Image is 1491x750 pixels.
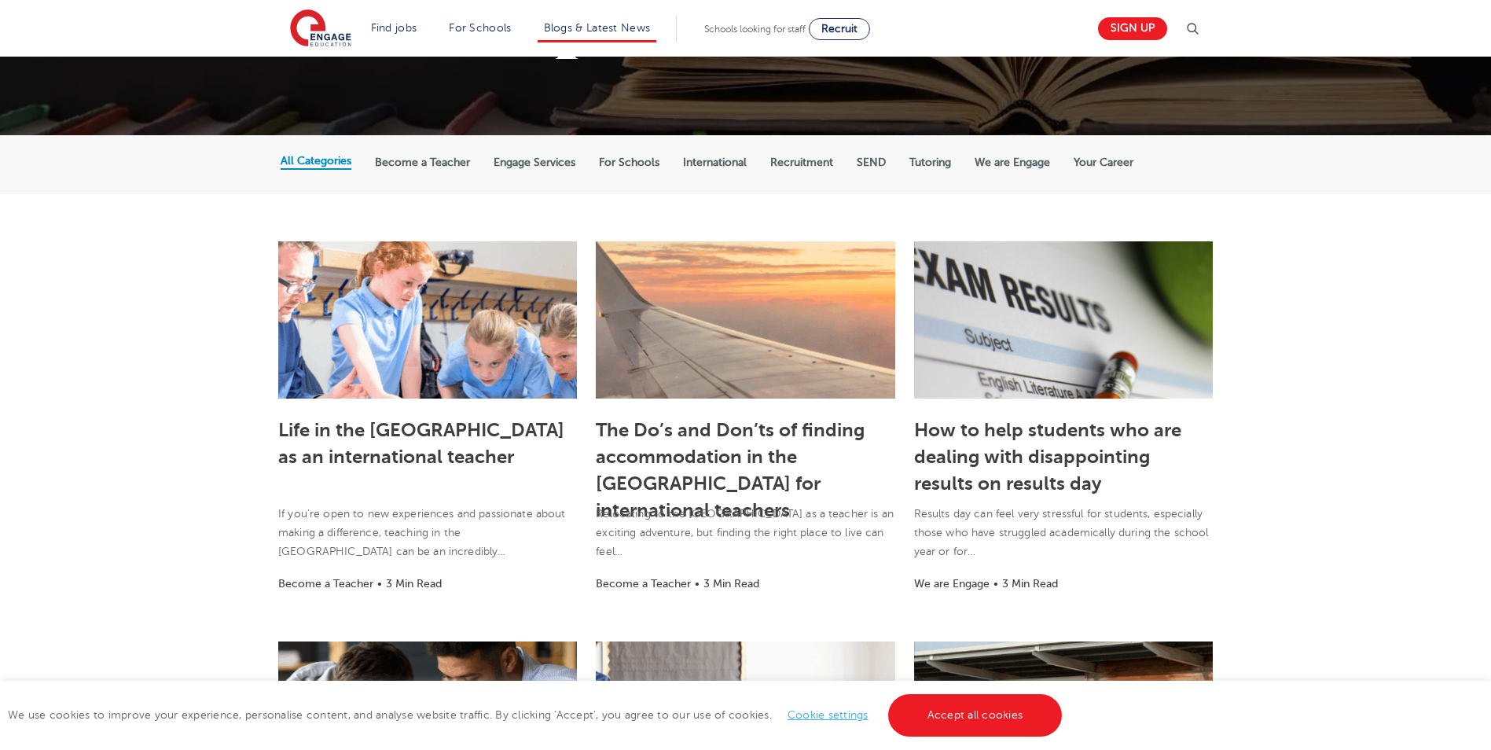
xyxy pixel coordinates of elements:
a: Sign up [1098,17,1167,40]
label: Your Career [1074,156,1133,170]
a: Life in the [GEOGRAPHIC_DATA] as an international teacher [278,419,564,468]
li: • [990,575,1002,593]
label: SEND [857,156,886,170]
label: For Schools [599,156,659,170]
a: Accept all cookies [888,694,1063,737]
li: 3 Min Read [1002,575,1058,593]
li: • [373,575,386,593]
a: Blogs & Latest News [544,22,651,34]
li: Become a Teacher [596,575,691,593]
p: If you’re open to new experiences and passionate about making a difference, teaching in the [GEOG... [278,505,577,561]
a: Cookie settings [788,709,869,721]
a: The Do’s and Don’ts of finding accommodation in the [GEOGRAPHIC_DATA] for international teachers [596,419,865,521]
label: Engage Services [494,156,575,170]
label: Recruitment [770,156,833,170]
a: For Schools [449,22,511,34]
a: Find jobs [371,22,417,34]
li: 3 Min Read [386,575,442,593]
li: Become a Teacher [278,575,373,593]
label: International [683,156,747,170]
span: Recruit [821,23,858,35]
label: Become a Teacher [375,156,470,170]
span: Schools looking for staff [704,24,806,35]
img: Engage Education [290,9,351,49]
a: Recruit [809,18,870,40]
li: We are Engage [914,575,990,593]
p: Relocating to the [GEOGRAPHIC_DATA] as a teacher is an exciting adventure, but finding the right ... [596,505,894,561]
span: We use cookies to improve your experience, personalise content, and analyse website traffic. By c... [8,709,1066,721]
label: All Categories [281,154,351,168]
label: We are Engage [975,156,1050,170]
li: • [691,575,703,593]
a: How to help students who are dealing with disappointing results on results day [914,419,1181,494]
p: Results day can feel very stressful for students, especially those who have struggled academicall... [914,505,1213,561]
li: 3 Min Read [703,575,759,593]
label: Tutoring [909,156,951,170]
